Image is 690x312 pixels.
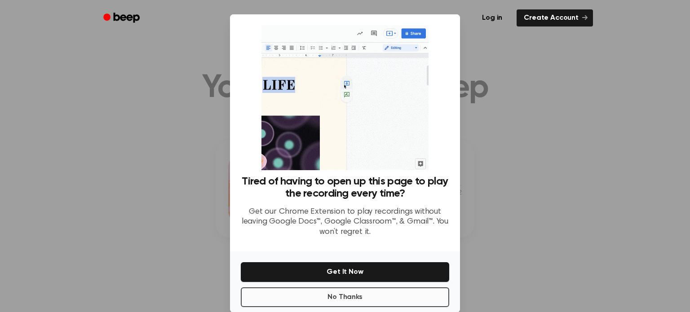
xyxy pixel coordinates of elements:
img: Beep extension in action [261,25,428,170]
h3: Tired of having to open up this page to play the recording every time? [241,176,449,200]
button: Get It Now [241,262,449,282]
a: Create Account [517,9,593,26]
a: Beep [97,9,148,27]
a: Log in [473,8,511,28]
button: No Thanks [241,287,449,307]
p: Get our Chrome Extension to play recordings without leaving Google Docs™, Google Classroom™, & Gm... [241,207,449,237]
